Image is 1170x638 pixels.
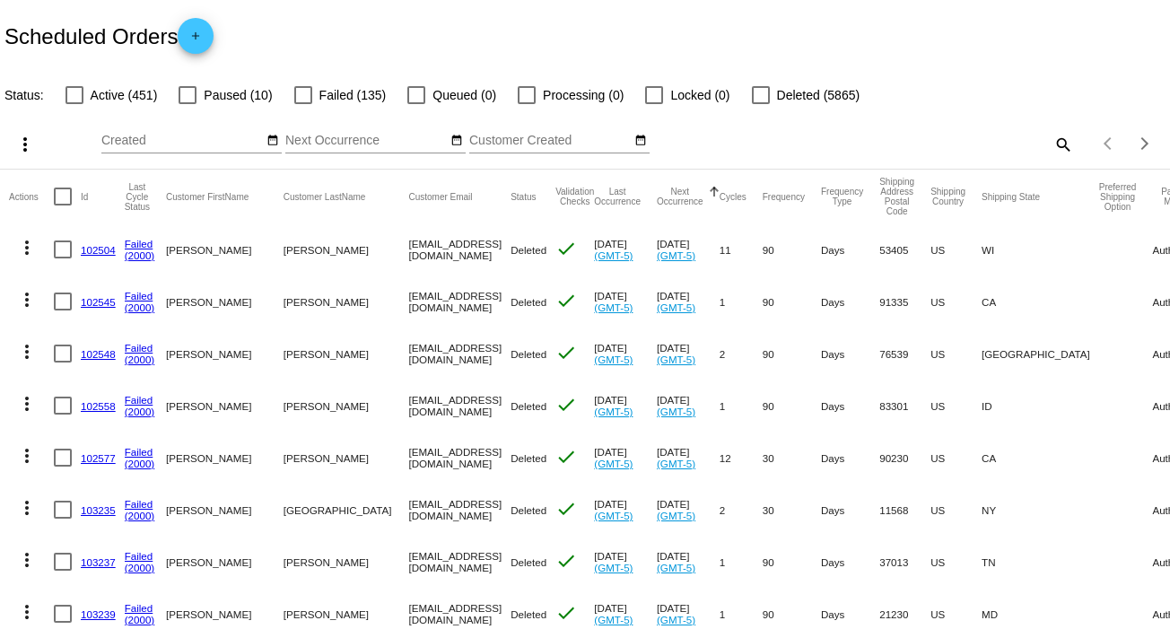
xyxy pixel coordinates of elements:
a: 102548 [81,348,116,360]
a: Failed [125,602,153,614]
mat-cell: [PERSON_NAME] [166,380,284,432]
a: (2000) [125,249,155,261]
a: (GMT-5) [657,354,695,365]
mat-icon: check [555,550,577,572]
a: (GMT-5) [594,249,633,261]
mat-cell: NY [982,484,1099,536]
button: Next page [1127,126,1163,162]
mat-cell: [DATE] [657,536,720,588]
button: Change sorting for LastOccurrenceUtc [594,187,641,206]
mat-cell: [DATE] [594,380,657,432]
button: Change sorting for NextOccurrenceUtc [657,187,703,206]
mat-icon: check [555,238,577,259]
mat-cell: CA [982,275,1099,328]
a: (2000) [125,614,155,625]
mat-icon: date_range [450,134,463,148]
mat-cell: [DATE] [657,328,720,380]
mat-cell: 90 [763,223,821,275]
mat-cell: [DATE] [594,223,657,275]
mat-cell: 30 [763,484,821,536]
mat-cell: [EMAIL_ADDRESS][DOMAIN_NAME] [408,484,511,536]
mat-cell: Days [821,536,879,588]
span: Deleted [511,556,546,568]
a: Failed [125,446,153,458]
mat-icon: check [555,446,577,468]
mat-cell: 37013 [879,536,930,588]
mat-cell: 12 [720,432,763,484]
mat-cell: 90230 [879,432,930,484]
span: Processing (0) [543,84,624,106]
mat-cell: CA [982,432,1099,484]
mat-cell: [DATE] [594,536,657,588]
a: (GMT-5) [594,354,633,365]
a: (GMT-5) [594,302,633,313]
mat-cell: 91335 [879,275,930,328]
mat-cell: [PERSON_NAME] [166,223,284,275]
span: Deleted [511,296,546,308]
mat-icon: add [185,30,206,51]
mat-header-cell: Actions [9,170,54,223]
span: Deleted (5865) [777,84,860,106]
mat-cell: 1 [720,536,763,588]
mat-icon: more_vert [14,134,36,155]
span: Locked (0) [670,84,729,106]
button: Change sorting for PreferredShippingOption [1099,182,1137,212]
a: (GMT-5) [657,510,695,521]
span: Deleted [511,452,546,464]
input: Created [101,134,263,148]
mat-cell: 90 [763,380,821,432]
mat-cell: US [930,432,982,484]
a: (2000) [125,406,155,417]
mat-icon: more_vert [16,393,38,415]
mat-cell: [DATE] [594,275,657,328]
mat-cell: 53405 [879,223,930,275]
mat-cell: [DATE] [594,432,657,484]
mat-cell: [EMAIL_ADDRESS][DOMAIN_NAME] [408,380,511,432]
mat-cell: [EMAIL_ADDRESS][DOMAIN_NAME] [408,223,511,275]
a: 103239 [81,608,116,620]
span: Status: [4,88,44,102]
a: (GMT-5) [594,562,633,573]
a: Failed [125,290,153,302]
mat-cell: 90 [763,275,821,328]
span: Deleted [511,400,546,412]
mat-cell: Days [821,432,879,484]
a: Failed [125,498,153,510]
span: Active (451) [91,84,158,106]
mat-icon: more_vert [16,601,38,623]
a: Failed [125,550,153,562]
mat-cell: [PERSON_NAME] [284,536,409,588]
a: (2000) [125,458,155,469]
button: Change sorting for LastProcessingCycleId [125,182,150,212]
mat-cell: [PERSON_NAME] [166,328,284,380]
a: (2000) [125,302,155,313]
mat-icon: date_range [634,134,647,148]
mat-cell: Days [821,275,879,328]
a: Failed [125,394,153,406]
mat-icon: check [555,342,577,363]
mat-cell: [PERSON_NAME] [166,432,284,484]
mat-cell: US [930,223,982,275]
a: 102558 [81,400,116,412]
a: 102545 [81,296,116,308]
mat-cell: [DATE] [657,275,720,328]
mat-cell: ID [982,380,1099,432]
mat-cell: [EMAIL_ADDRESS][DOMAIN_NAME] [408,536,511,588]
mat-cell: 76539 [879,328,930,380]
mat-cell: [EMAIL_ADDRESS][DOMAIN_NAME] [408,432,511,484]
input: Customer Created [469,134,631,148]
span: Deleted [511,348,546,360]
mat-icon: check [555,498,577,520]
mat-cell: [PERSON_NAME] [166,275,284,328]
a: (GMT-5) [657,406,695,417]
span: Deleted [511,504,546,516]
a: (2000) [125,354,155,365]
mat-cell: [EMAIL_ADDRESS][DOMAIN_NAME] [408,328,511,380]
mat-cell: 1 [720,275,763,328]
button: Change sorting for ShippingCountry [930,187,965,206]
a: Failed [125,342,153,354]
mat-icon: date_range [266,134,279,148]
span: Deleted [511,244,546,256]
a: (GMT-5) [594,614,633,625]
a: (2000) [125,510,155,521]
